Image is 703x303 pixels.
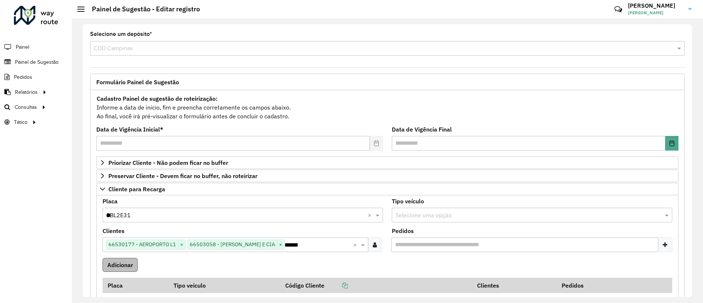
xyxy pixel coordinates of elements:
th: Placa [103,278,169,293]
span: Painel [16,43,29,51]
span: Cliente para Recarga [108,186,165,192]
span: Formulário Painel de Sugestão [96,79,179,85]
span: Consultas [15,103,37,111]
span: Pedidos [14,73,32,81]
th: Pedidos [557,278,641,293]
span: 66530177 - AEROPORTO L1 [107,240,178,249]
label: Placa [103,197,118,206]
strong: Cadastro Painel de sugestão de roteirização: [97,95,217,102]
label: Pedidos [392,226,414,235]
label: Data de Vigência Inicial [96,125,163,134]
span: 66503058 - [PERSON_NAME] E CIA [188,240,277,249]
span: Priorizar Cliente - Não podem ficar no buffer [108,160,228,166]
a: Preservar Cliente - Devem ficar no buffer, não roteirizar [96,170,678,182]
button: Adicionar [103,258,138,272]
span: Preservar Cliente - Devem ficar no buffer, não roteirizar [108,173,257,179]
label: Clientes [103,226,124,235]
a: Priorizar Cliente - Não podem ficar no buffer [96,156,678,169]
span: Clear all [353,240,359,249]
h2: Painel de Sugestão - Editar registro [85,5,200,13]
a: Copiar [324,282,348,289]
label: Selecione um depósito [90,30,152,38]
th: Clientes [472,278,557,293]
span: Relatórios [15,88,38,96]
a: Contato Rápido [610,1,626,17]
h3: [PERSON_NAME] [628,2,683,9]
button: Choose Date [665,136,678,151]
th: Código Cliente [280,278,472,293]
label: Data de Vigência Final [392,125,452,134]
div: Informe a data de inicio, fim e preencha corretamente os campos abaixo. Ao final, você irá pré-vi... [96,94,678,121]
span: Tático [14,118,27,126]
th: Tipo veículo [169,278,280,293]
a: Cliente para Recarga [96,183,678,195]
span: Painel de Sugestão [15,58,59,66]
span: [PERSON_NAME] [628,10,683,16]
span: Clear all [368,211,374,219]
span: × [277,240,284,249]
span: × [178,240,185,249]
label: Tipo veículo [392,197,424,206]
